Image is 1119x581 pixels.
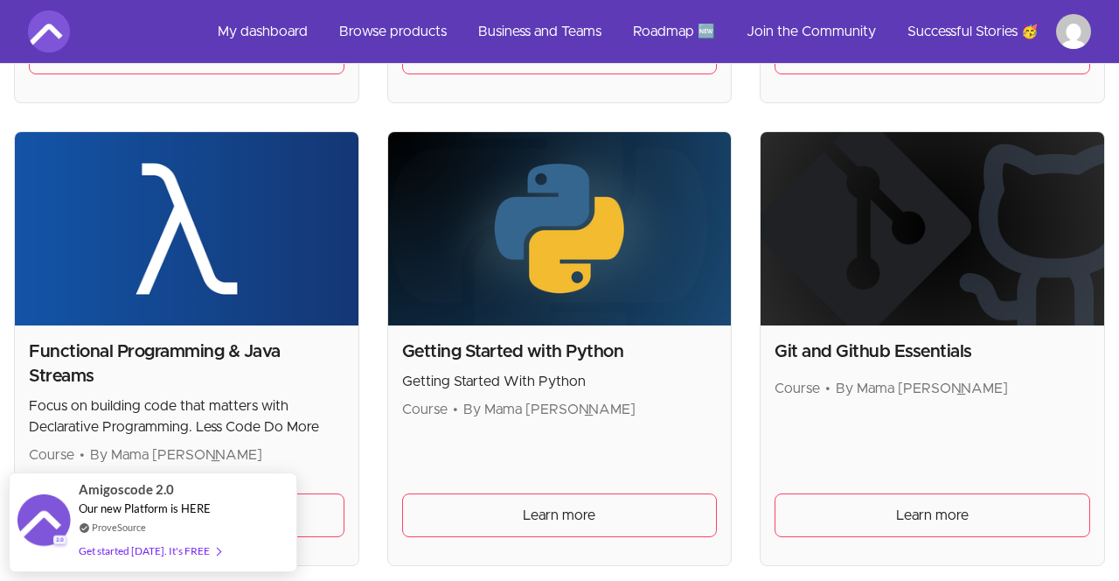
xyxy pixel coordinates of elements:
span: Learn more [523,505,595,526]
h2: Functional Programming & Java Streams [29,339,344,388]
span: • [453,402,458,416]
img: Profile image for Ali Ansari [1056,14,1091,49]
span: Learn more [896,505,969,526]
nav: Main [204,10,1091,52]
h2: Getting Started with Python [402,339,718,364]
a: ProveSource [92,520,146,535]
div: Get started [DATE]. It's FREE [79,541,220,561]
a: Browse products [325,10,461,52]
h2: Git and Github Essentials [775,339,1090,364]
a: Learn more [775,493,1090,537]
img: Amigoscode logo [28,10,70,52]
img: provesource social proof notification image [17,494,70,551]
span: By Mama [PERSON_NAME] [463,402,636,416]
p: Getting Started With Python [402,371,718,392]
span: Our new Platform is HERE [79,501,211,515]
img: Product image for Functional Programming & Java Streams [15,132,358,325]
span: Course [402,402,448,416]
span: Amigoscode 2.0 [79,479,174,500]
span: Course [29,448,74,462]
img: Product image for Getting Started with Python [388,132,732,325]
a: Business and Teams [464,10,615,52]
span: • [80,448,85,462]
span: Course [775,381,820,395]
a: Roadmap 🆕 [619,10,729,52]
a: My dashboard [204,10,322,52]
p: Focus on building code that matters with Declarative Programming. Less Code Do More [29,395,344,437]
a: Join the Community [733,10,890,52]
span: By Mama [PERSON_NAME] [90,448,262,462]
span: By Mama [PERSON_NAME] [836,381,1008,395]
span: • [825,381,831,395]
a: Successful Stories 🥳 [893,10,1053,52]
img: Product image for Git and Github Essentials [761,132,1104,325]
a: Learn more [402,493,718,537]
